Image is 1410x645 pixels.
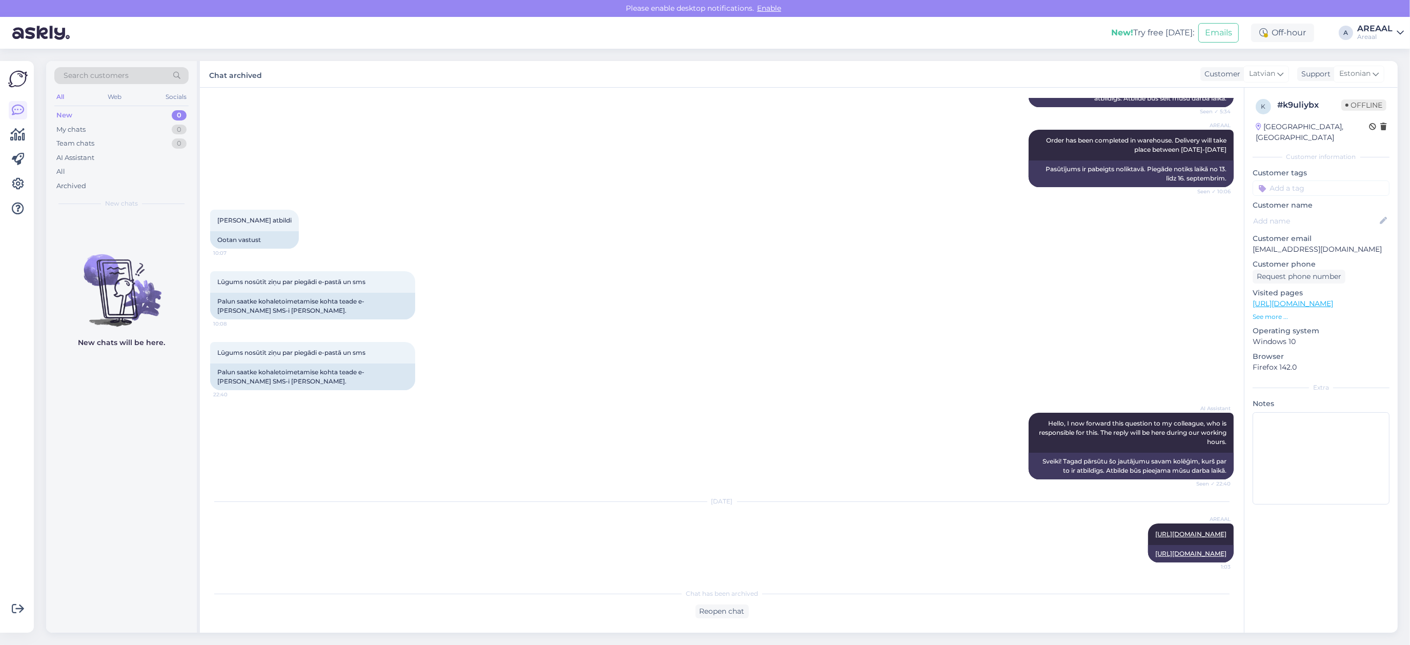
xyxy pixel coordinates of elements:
[56,110,72,120] div: New
[217,278,365,286] span: Lūgums nosūtīt ziņu par piegādi e-pastā un sms
[1253,312,1389,321] p: See more ...
[106,90,124,104] div: Web
[1253,168,1389,178] p: Customer tags
[1155,530,1227,538] a: [URL][DOMAIN_NAME]
[217,216,292,224] span: [PERSON_NAME] atbildi
[1253,398,1389,409] p: Notes
[56,153,94,163] div: AI Assistant
[1029,453,1234,479] div: Sveiki! Tagad pārsūtu šo jautājumu savam kolēģim, kurš par to ir atbildīgs. Atbilde būs pieejama ...
[1297,69,1331,79] div: Support
[696,604,749,618] div: Reopen chat
[1357,33,1393,41] div: Areaal
[1357,25,1404,41] a: AREAALAreaal
[1249,68,1275,79] span: Latvian
[1111,27,1194,39] div: Try free [DATE]:
[1192,122,1231,129] span: AREAAL
[1192,188,1231,195] span: Seen ✓ 10:06
[1253,336,1389,347] p: Windows 10
[64,70,129,81] span: Search customers
[78,337,165,348] p: New chats will be here.
[1253,233,1389,244] p: Customer email
[210,497,1234,506] div: [DATE]
[210,231,299,249] div: Ootan vastust
[1253,152,1389,162] div: Customer information
[1253,200,1389,211] p: Customer name
[210,293,415,319] div: Palun saatke kohaletoimetamise kohta teade e-[PERSON_NAME] SMS-i [PERSON_NAME].
[1046,136,1228,153] span: Order has been completed in warehouse. Delivery will take place between [DATE]-[DATE]
[1111,28,1133,37] b: New!
[213,249,252,257] span: 10:07
[754,4,784,13] span: Enable
[172,110,187,120] div: 0
[172,138,187,149] div: 0
[56,181,86,191] div: Archived
[1155,550,1227,557] a: [URL][DOMAIN_NAME]
[210,364,415,390] div: Palun saatke kohaletoimetamise kohta teade e-[PERSON_NAME] SMS-i [PERSON_NAME].
[1253,215,1378,227] input: Add name
[1251,24,1314,42] div: Off-hour
[1253,244,1389,255] p: [EMAIL_ADDRESS][DOMAIN_NAME]
[1039,419,1228,446] span: Hello, I now forward this question to my colleague, who is responsible for this. The reply will b...
[1192,405,1231,412] span: AI Assistant
[1192,563,1231,571] span: 1:03
[105,199,138,208] span: New chats
[1192,480,1231,488] span: Seen ✓ 22:40
[1341,99,1386,111] span: Offline
[1277,99,1341,111] div: # k9uliybx
[56,167,65,177] div: All
[46,236,197,328] img: No chats
[1192,515,1231,523] span: AREAAL
[1200,69,1240,79] div: Customer
[1339,26,1353,40] div: A
[1192,108,1231,115] span: Seen ✓ 5:34
[1256,122,1369,143] div: [GEOGRAPHIC_DATA], [GEOGRAPHIC_DATA]
[164,90,189,104] div: Socials
[1253,288,1389,298] p: Visited pages
[213,391,252,398] span: 22:40
[1253,180,1389,196] input: Add a tag
[8,69,28,89] img: Askly Logo
[54,90,66,104] div: All
[213,320,252,328] span: 10:08
[1253,299,1333,308] a: [URL][DOMAIN_NAME]
[1357,25,1393,33] div: AREAAL
[1029,160,1234,187] div: Pasūtījums ir pabeigts noliktavā. Piegāde notiks laikā no 13. līdz 16. septembrim.
[1253,362,1389,373] p: Firefox 142.0
[1339,68,1371,79] span: Estonian
[1261,103,1266,110] span: k
[217,349,365,356] span: Lūgums nosūtīt ziņu par piegādi e-pastā un sms
[56,125,86,135] div: My chats
[172,125,187,135] div: 0
[1253,326,1389,336] p: Operating system
[209,67,262,81] label: Chat archived
[1253,351,1389,362] p: Browser
[686,589,758,598] span: Chat has been archived
[56,138,94,149] div: Team chats
[1253,259,1389,270] p: Customer phone
[1253,383,1389,392] div: Extra
[1253,270,1345,284] div: Request phone number
[1198,23,1239,43] button: Emails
